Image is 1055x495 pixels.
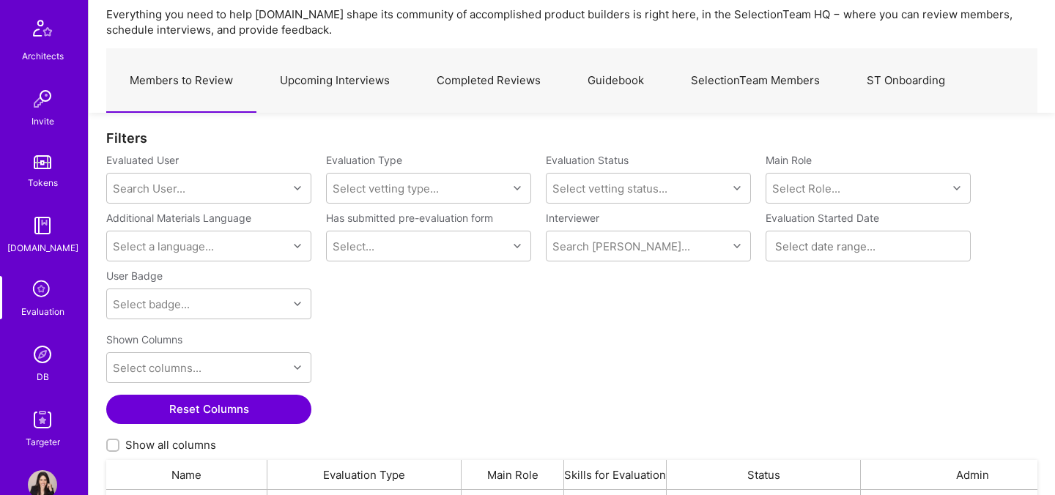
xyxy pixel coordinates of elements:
label: Main Role [766,153,971,167]
label: Evaluation Status [546,153,629,167]
div: Select Role... [772,181,840,196]
i: icon Chevron [733,185,741,192]
a: SelectionTeam Members [667,49,843,113]
div: Filters [106,130,1037,146]
label: Has submitted pre-evaluation form [326,211,493,225]
p: Everything you need to help [DOMAIN_NAME] shape its community of accomplished product builders is... [106,7,1037,37]
div: Name [106,460,267,489]
label: User Badge [106,269,163,283]
i: icon Chevron [514,185,521,192]
label: Shown Columns [106,332,182,346]
a: Members to Review [106,49,256,113]
div: Evaluation [21,304,64,319]
div: Search User... [113,181,185,196]
div: Select columns... [113,360,201,376]
i: icon Chevron [294,300,301,308]
div: Targeter [26,434,60,450]
a: Upcoming Interviews [256,49,413,113]
label: Evaluation Started Date [766,211,971,225]
img: guide book [28,211,57,240]
button: Reset Columns [106,395,311,424]
div: Main Role [462,460,564,489]
label: Additional Materials Language [106,211,251,225]
div: Tokens [28,175,58,190]
a: Completed Reviews [413,49,564,113]
div: Search [PERSON_NAME]... [552,239,690,254]
a: Guidebook [564,49,667,113]
i: icon Chevron [953,185,960,192]
div: Status [667,460,861,489]
i: icon Chevron [294,364,301,371]
img: Architects [25,13,60,48]
div: DB [37,369,49,384]
label: Evaluation Type [326,153,402,167]
div: Select a language... [113,239,214,254]
i: icon Chevron [514,242,521,250]
i: icon SelectionTeam [29,276,56,304]
label: Evaluated User [106,153,311,167]
img: tokens [34,155,51,169]
img: Skill Targeter [28,405,57,434]
div: Select badge... [113,297,190,312]
div: [DOMAIN_NAME] [7,240,78,256]
label: Interviewer [546,211,751,225]
img: Admin Search [28,340,57,369]
div: Evaluation Type [267,460,462,489]
img: Invite [28,84,57,113]
div: Select vetting status... [552,181,667,196]
i: icon Chevron [294,185,301,192]
i: icon Chevron [294,242,301,250]
div: Skills for Evaluation [564,460,667,489]
div: Architects [22,48,64,64]
div: Select... [333,239,374,254]
a: ST Onboarding [843,49,969,113]
div: Select vetting type... [333,181,439,196]
div: Invite [32,113,54,129]
input: Select date range... [775,239,961,253]
i: icon Chevron [733,242,741,250]
span: Show all columns [125,437,216,453]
